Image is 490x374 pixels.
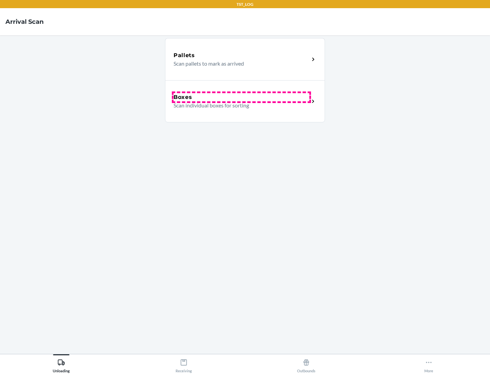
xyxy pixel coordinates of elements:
[297,356,315,373] div: Outbounds
[5,17,44,26] h4: Arrival Scan
[174,51,195,60] h5: Pallets
[174,101,304,109] p: Scan individual boxes for sorting
[122,354,245,373] button: Receiving
[367,354,490,373] button: More
[165,38,325,80] a: PalletsScan pallets to mark as arrived
[165,80,325,122] a: BoxesScan individual boxes for sorting
[174,60,304,68] p: Scan pallets to mark as arrived
[176,356,192,373] div: Receiving
[174,93,192,101] h5: Boxes
[236,1,254,7] p: TST_LOG
[53,356,70,373] div: Unloading
[424,356,433,373] div: More
[245,354,367,373] button: Outbounds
